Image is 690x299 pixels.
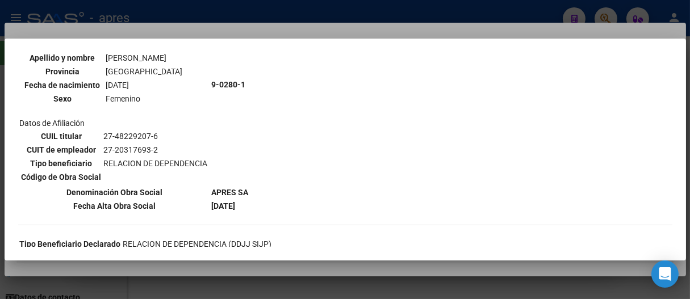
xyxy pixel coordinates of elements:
th: Apellido y nombre [21,52,104,64]
b: 9-0280-1 [212,80,246,89]
th: Fecha Alta Obra Social [19,200,210,212]
div: Open Intercom Messenger [651,260,679,288]
th: CUIL titular [21,130,102,142]
th: Tipo Beneficiario Declarado [19,238,122,250]
td: [GEOGRAPHIC_DATA] [106,65,183,78]
th: Tipo beneficiario [21,157,102,170]
td: [DATE] [106,79,183,91]
td: [PERSON_NAME] [106,52,183,64]
td: Femenino [106,92,183,105]
th: Denominación Obra Social [19,186,210,199]
td: RELACION DE DEPENDENCIA (DDJJ SIJP) [123,238,273,250]
th: Código de Obra Social [21,171,102,183]
th: Fecha de nacimiento [21,79,104,91]
th: Sexo [21,92,104,105]
b: APRES SA [212,188,249,197]
td: 27-20317693-2 [103,144,208,156]
td: 27-48229207-6 [103,130,208,142]
th: CUIT de empleador [21,144,102,156]
td: RELACION DE DEPENDENCIA [103,157,208,170]
th: Provincia [21,65,104,78]
b: [DATE] [212,201,236,210]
